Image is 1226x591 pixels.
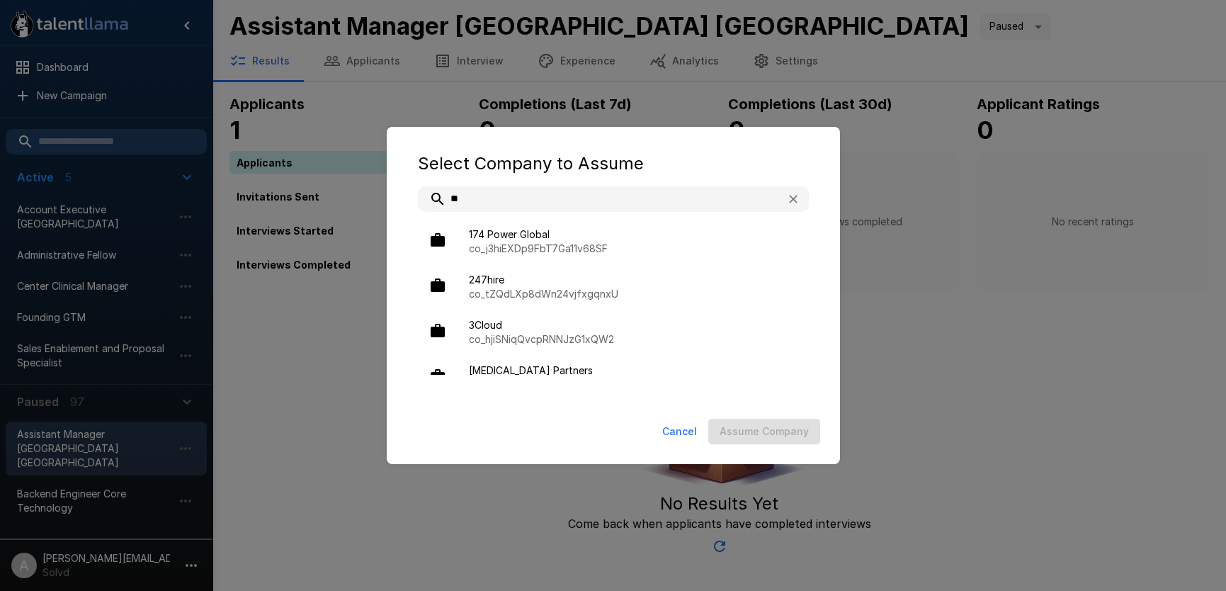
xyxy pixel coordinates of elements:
p: co_hjiSNiqQvcpRNNJzG1xQW2 [469,332,798,347]
div: [MEDICAL_DATA] Partnersco_8PSdQ36hYbQ6gTgxZM3FfF [418,356,809,399]
h5: Select Company to Assume [418,152,644,175]
p: co_j3hiEXDp9FbT7Ga11v68SF [469,242,798,256]
div: 247hireco_tZQdLXp8dWn24vjfxgqnxU [418,266,809,308]
div: 3Cloudco_hjiSNiqQvcpRNNJzG1xQW2 [418,311,809,354]
span: 247hire [469,273,798,287]
span: 174 Power Global [469,227,798,242]
span: [MEDICAL_DATA] Partners [469,364,798,378]
p: co_tZQdLXp8dWn24vjfxgqnxU [469,287,798,301]
button: Cancel [657,419,703,445]
div: 174 Power Globalco_j3hiEXDp9FbT7Ga11v68SF [418,220,809,263]
span: 3Cloud [469,318,798,332]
